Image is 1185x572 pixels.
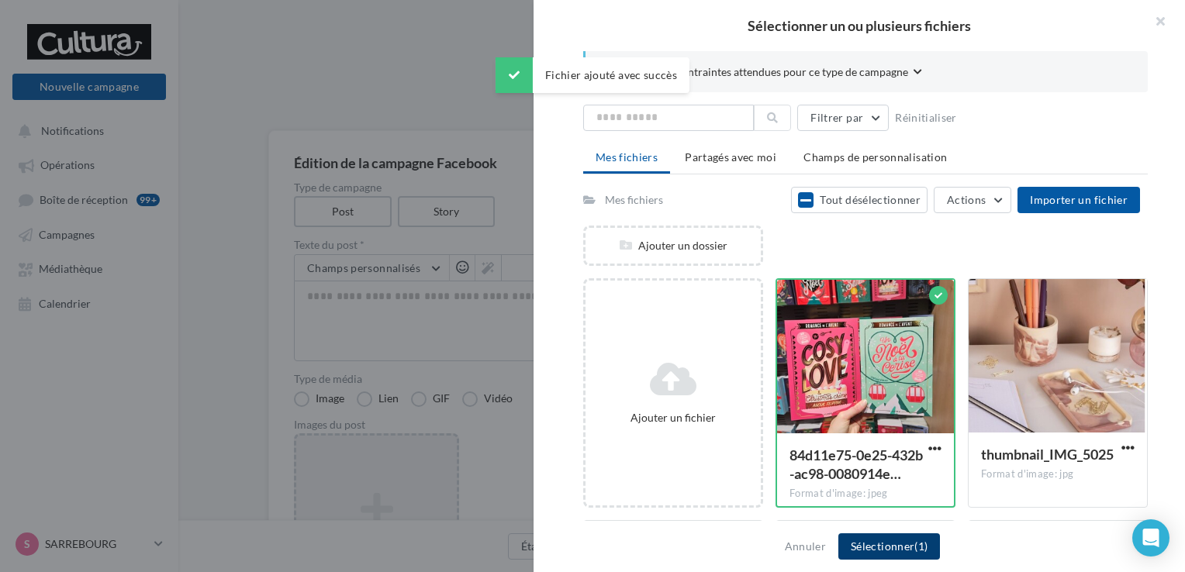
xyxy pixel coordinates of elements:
div: Format d'image: jpg [981,467,1135,481]
span: Consulter les contraintes attendues pour ce type de campagne [610,64,908,80]
span: Mes fichiers [596,150,658,164]
div: Open Intercom Messenger [1132,519,1169,556]
span: Partagés avec moi [685,150,776,164]
span: Importer un fichier [1030,193,1128,206]
span: thumbnail_IMG_5025 [981,446,1114,463]
button: Actions [934,187,1011,213]
div: Format d'image: jpeg [789,487,941,501]
span: (1) [914,539,928,553]
h2: Sélectionner un ou plusieurs fichiers [558,19,1160,33]
div: Ajouter un fichier [592,410,755,426]
button: Consulter les contraintes attendues pour ce type de campagne [610,64,922,83]
span: 84d11e75-0e25-432b-ac98-0080914e59ee [789,446,923,482]
div: Ajouter un dossier [586,238,761,253]
button: Tout désélectionner [791,187,928,213]
button: Filtrer par [797,105,889,131]
button: Réinitialiser [889,109,963,127]
button: Importer un fichier [1017,187,1140,213]
div: Mes fichiers [605,192,663,208]
button: Sélectionner(1) [838,533,940,560]
button: Annuler [779,537,832,556]
span: Actions [947,193,986,206]
div: Fichier ajouté avec succès [496,57,689,93]
span: Champs de personnalisation [803,150,947,164]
